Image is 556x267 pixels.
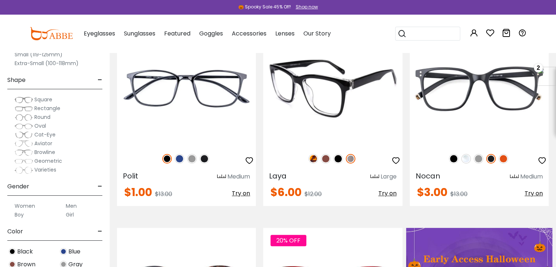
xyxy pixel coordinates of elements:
img: Black Polit - TR ,Universal Bridge Fit [117,30,256,146]
div: 🎃 Spooky Sale 45% Off! [238,4,291,10]
button: Try on [232,187,250,200]
span: Varieties [34,166,56,173]
img: Brown [321,154,330,163]
span: Featured [164,29,190,38]
span: Try on [378,189,397,198]
span: Nocan [416,171,440,181]
label: Small (119-125mm) [15,50,63,59]
img: Gray [474,154,483,163]
img: Clear [461,154,471,163]
span: - [98,178,102,195]
img: size ruler [217,174,226,180]
img: Aviator.png [15,140,33,147]
img: Browline.png [15,149,33,156]
img: Oval.png [15,123,33,130]
span: Try on [232,189,250,198]
img: Gun [346,154,355,163]
span: $13.00 [155,190,172,198]
span: Color [7,223,23,240]
span: $3.00 [417,184,447,200]
label: Extra-Small (100-118mm) [15,59,79,68]
span: Lenses [275,29,295,38]
img: Matte Black [486,154,496,163]
span: Browline [34,148,55,156]
span: Polit [123,171,138,181]
span: Eyeglasses [84,29,115,38]
span: Geometric [34,157,62,165]
img: Blue [175,154,184,163]
img: Black [333,154,343,163]
img: Black [9,248,16,255]
span: $6.00 [271,184,302,200]
img: Round.png [15,114,33,121]
span: Gender [7,178,29,195]
span: Accessories [232,29,266,38]
span: Laya [269,171,287,181]
img: Matte Black [200,154,209,163]
span: Shape [7,71,26,89]
span: Square [34,96,52,103]
label: Girl [66,210,74,219]
span: - [98,71,102,89]
span: Our Story [303,29,331,38]
img: Varieties.png [15,166,33,174]
span: Cat-Eye [34,131,56,138]
div: Shop now [296,4,318,10]
span: Oval [34,122,46,129]
img: Gun Laya - Plastic ,Universal Bridge Fit [263,30,402,146]
img: abbeglasses.com [30,27,73,40]
img: Rectangle.png [15,105,33,112]
div: Medium [227,172,250,181]
span: Goggles [199,29,223,38]
img: Black [449,154,458,163]
span: Blue [68,247,80,256]
a: Shop now [292,4,318,10]
img: Gray [187,154,197,163]
span: $12.00 [305,190,322,198]
img: Square.png [15,96,33,104]
span: Try on [525,189,543,198]
img: Orange [499,154,508,163]
img: Geometric.png [15,158,33,165]
img: Blue [60,248,67,255]
span: Rectangle [34,105,60,112]
button: Try on [378,187,397,200]
label: Men [66,202,77,210]
span: Sunglasses [124,29,155,38]
span: Black [17,247,33,256]
img: size ruler [370,174,379,180]
img: Leopard [309,154,318,163]
img: size ruler [510,174,519,180]
label: Women [15,202,35,210]
button: Try on [525,187,543,200]
img: Black [162,154,172,163]
img: Cat-Eye.png [15,131,33,139]
span: 20% OFF [271,235,306,246]
label: Boy [15,210,24,219]
div: Large [381,172,397,181]
span: Round [34,113,50,121]
span: $1.00 [124,184,152,200]
span: Aviator [34,140,52,147]
div: Medium [520,172,543,181]
span: - [98,223,102,240]
img: Matte-black Nocan - TR ,Universal Bridge Fit [410,30,549,146]
span: $13.00 [450,190,468,198]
